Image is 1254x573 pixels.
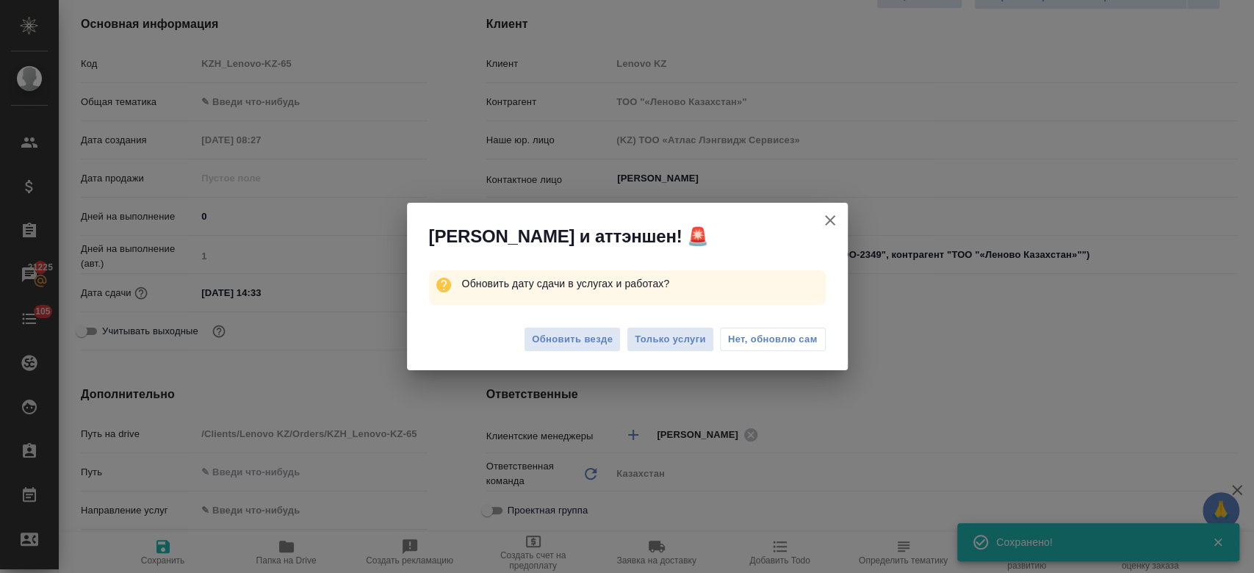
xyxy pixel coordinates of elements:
span: Обновить везде [532,331,613,348]
span: [PERSON_NAME] и аттэншен! 🚨 [429,225,709,248]
span: Нет, обновлю сам [728,332,818,347]
button: Обновить везде [524,327,621,353]
button: Нет, обновлю сам [720,328,826,351]
button: Только услуги [627,327,714,353]
span: Только услуги [635,331,706,348]
p: Обновить дату сдачи в услугах и работах? [461,270,825,297]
